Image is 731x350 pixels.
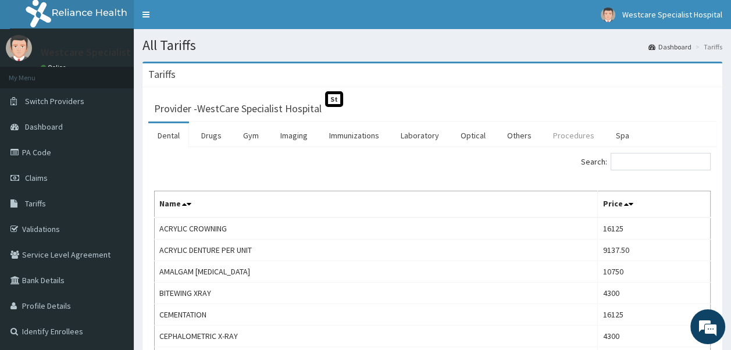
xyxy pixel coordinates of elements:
li: Tariffs [693,42,722,52]
td: ACRYLIC DENTURE PER UNIT [155,240,598,261]
h3: Provider - WestCare Specialist Hospital [154,103,322,114]
span: Westcare Specialist Hospital [622,9,722,20]
a: Others [498,123,541,148]
td: AMALGAM [MEDICAL_DATA] [155,261,598,283]
img: User Image [601,8,615,22]
h1: All Tariffs [142,38,722,53]
span: St [325,91,343,107]
span: Claims [25,173,48,183]
span: Tariffs [25,198,46,209]
a: Imaging [271,123,317,148]
td: 10750 [598,261,711,283]
a: Procedures [544,123,604,148]
td: CEMENTATION [155,304,598,326]
span: Dashboard [25,122,63,132]
a: Gym [234,123,268,148]
a: Optical [451,123,495,148]
td: ACRYLIC CROWNING [155,217,598,240]
td: BITEWING XRAY [155,283,598,304]
td: 16125 [598,217,711,240]
td: 9137.50 [598,240,711,261]
span: Switch Providers [25,96,84,106]
th: Price [598,191,711,218]
td: 16125 [598,304,711,326]
a: Laboratory [391,123,448,148]
label: Search: [581,153,711,170]
img: User Image [6,35,32,61]
a: Online [41,63,69,72]
td: 4300 [598,283,711,304]
a: Dental [148,123,189,148]
th: Name [155,191,598,218]
td: CEPHALOMETRIC X-RAY [155,326,598,347]
a: Dashboard [648,42,691,52]
input: Search: [611,153,711,170]
a: Spa [607,123,639,148]
h3: Tariffs [148,69,176,80]
p: Westcare Specialist Hospital [41,47,172,58]
a: Immunizations [320,123,388,148]
td: 4300 [598,326,711,347]
a: Drugs [192,123,231,148]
